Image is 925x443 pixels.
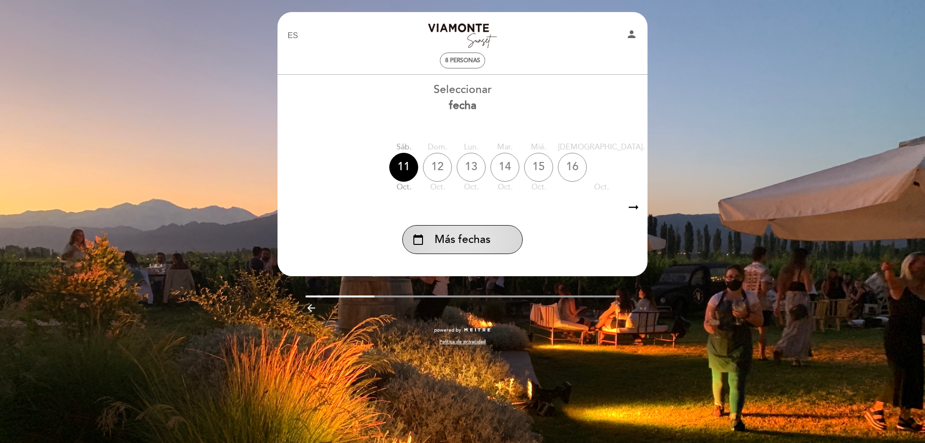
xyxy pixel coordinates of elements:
i: calendar_today [412,231,424,248]
div: mié. [524,142,553,153]
div: Seleccionar [277,82,648,114]
span: powered by [434,327,461,334]
div: oct. [490,182,519,193]
div: oct. [423,182,452,193]
div: 12 [423,153,452,182]
div: mar. [490,142,519,153]
a: Política de privacidad [439,338,486,345]
div: 16 [558,153,587,182]
div: oct. [457,182,486,193]
a: Bodega Viamonte Sunset [402,23,523,49]
div: 15 [524,153,553,182]
img: MEITRE [463,328,491,333]
i: arrow_backward [305,302,317,314]
div: oct. [524,182,553,193]
div: sáb. [389,142,418,153]
button: person [626,28,637,43]
span: 8 personas [445,57,480,64]
div: 13 [457,153,486,182]
i: arrow_right_alt [626,197,641,218]
i: person [626,28,637,40]
div: oct. [558,182,645,193]
div: 14 [490,153,519,182]
span: Más fechas [435,232,490,248]
div: dom. [423,142,452,153]
div: [DEMOGRAPHIC_DATA]. [558,142,645,153]
a: powered by [434,327,491,334]
div: 11 [389,153,418,182]
b: fecha [449,99,476,112]
div: oct. [389,182,418,193]
div: lun. [457,142,486,153]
